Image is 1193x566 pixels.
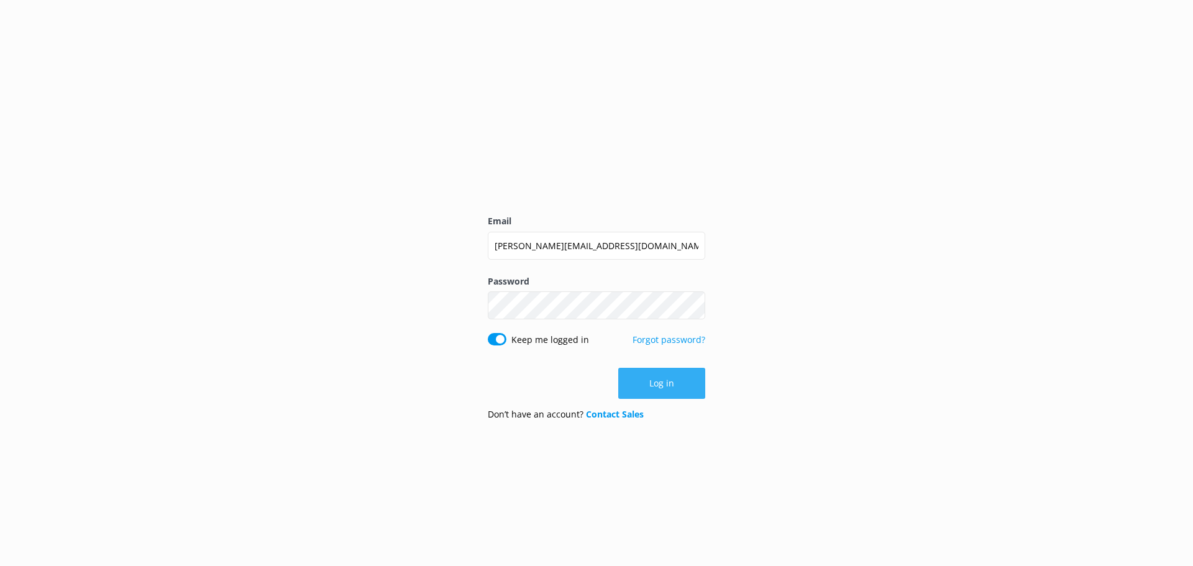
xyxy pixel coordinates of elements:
a: Contact Sales [586,408,644,420]
input: user@emailaddress.com [488,232,705,260]
button: Show password [680,293,705,318]
p: Don’t have an account? [488,408,644,421]
label: Password [488,275,705,288]
a: Forgot password? [633,334,705,345]
label: Keep me logged in [511,333,589,347]
button: Log in [618,368,705,399]
label: Email [488,214,705,228]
